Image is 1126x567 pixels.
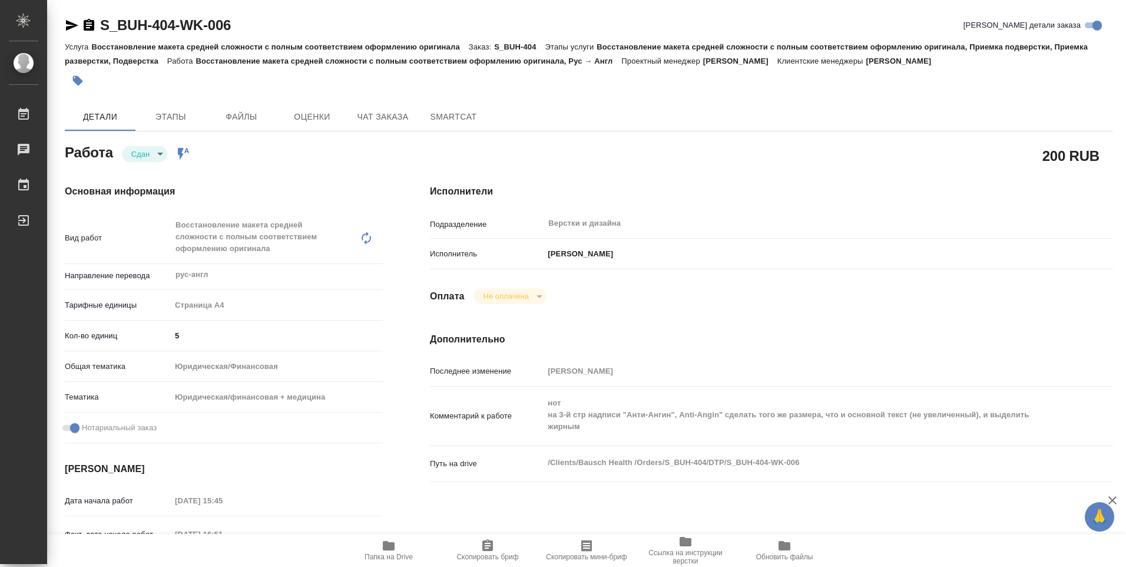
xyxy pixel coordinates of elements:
p: Работа [167,57,196,65]
button: Папка на Drive [339,534,438,567]
button: Ссылка на инструкции верстки [636,534,735,567]
p: Комментарий к работе [430,410,544,422]
span: Оценки [284,110,340,124]
div: Сдан [122,146,167,162]
p: Исполнитель [430,248,544,260]
textarea: нот на 3-й стр надписи "Анти-Ангин", Anti-Angin" сделать того же размера, что и основной текст (н... [544,393,1056,437]
input: Пустое поле [544,362,1056,380]
p: Кол-во единиц [65,330,171,342]
span: Ссылка на инструкции верстки [643,549,728,565]
button: Добавить тэг [65,68,91,94]
p: Последнее изменение [430,365,544,377]
p: Факт. дата начала работ [65,529,171,540]
p: [PERSON_NAME] [703,57,777,65]
h2: 200 RUB [1042,146,1099,166]
span: Файлы [213,110,270,124]
a: S_BUH-404-WK-006 [100,17,231,33]
button: Скопировать мини-бриф [537,534,636,567]
button: Сдан [128,149,153,159]
textarea: /Clients/Bausch Health /Orders/S_BUH-404/DTP/S_BUH-404-WK-006 [544,453,1056,473]
button: Скопировать ссылку [82,18,96,32]
button: Скопировать ссылку для ЯМессенджера [65,18,79,32]
p: Восстановление макета средней сложности с полным соответствием оформлению оригинала [91,42,468,51]
div: Юридическая/Финансовая [171,357,383,377]
span: Нотариальный заказ [82,422,157,434]
p: Клиентские менеджеры [777,57,866,65]
div: Страница А4 [171,295,383,315]
span: Детали [72,110,128,124]
h4: [PERSON_NAME] [65,462,383,476]
p: Тарифные единицы [65,299,171,311]
input: ✎ Введи что-нибудь [171,327,383,344]
h4: Оплата [430,289,465,304]
span: Скопировать мини-бриф [546,553,627,561]
div: Юридическая/финансовая + медицина [171,387,383,407]
h4: Исполнители [430,184,1113,199]
h4: Основная информация [65,184,383,199]
h4: Дополнительно [430,332,1113,347]
p: Проектный менеджер [621,57,703,65]
p: [PERSON_NAME] [544,248,613,260]
p: Дата начала работ [65,495,171,507]
span: Чат заказа [355,110,411,124]
p: Подразделение [430,219,544,230]
p: [PERSON_NAME] [866,57,940,65]
p: Путь на drive [430,458,544,470]
span: [PERSON_NAME] детали заказа [963,19,1081,31]
span: Папка на Drive [365,553,413,561]
button: Не оплачена [480,291,532,301]
button: Скопировать бриф [438,534,537,567]
span: Скопировать бриф [456,553,518,561]
p: Восстановление макета средней сложности с полным соответствием оформлению оригинала, Рус → Англ [196,57,622,65]
input: Пустое поле [171,492,274,509]
div: Сдан [474,288,547,304]
button: Обновить файлы [735,534,834,567]
p: Тематика [65,391,171,403]
span: Обновить файлы [756,553,813,561]
button: 🙏 [1085,502,1114,532]
span: 🙏 [1089,505,1110,529]
p: Направление перевода [65,270,171,282]
span: Этапы [143,110,199,124]
p: Заказ: [469,42,494,51]
p: Общая тематика [65,361,171,372]
p: Услуга [65,42,91,51]
p: S_BUH-404 [494,42,545,51]
span: SmartCat [425,110,482,124]
input: Пустое поле [171,526,274,543]
p: Этапы услуги [545,42,597,51]
p: Вид работ [65,232,171,244]
h2: Работа [65,141,113,162]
